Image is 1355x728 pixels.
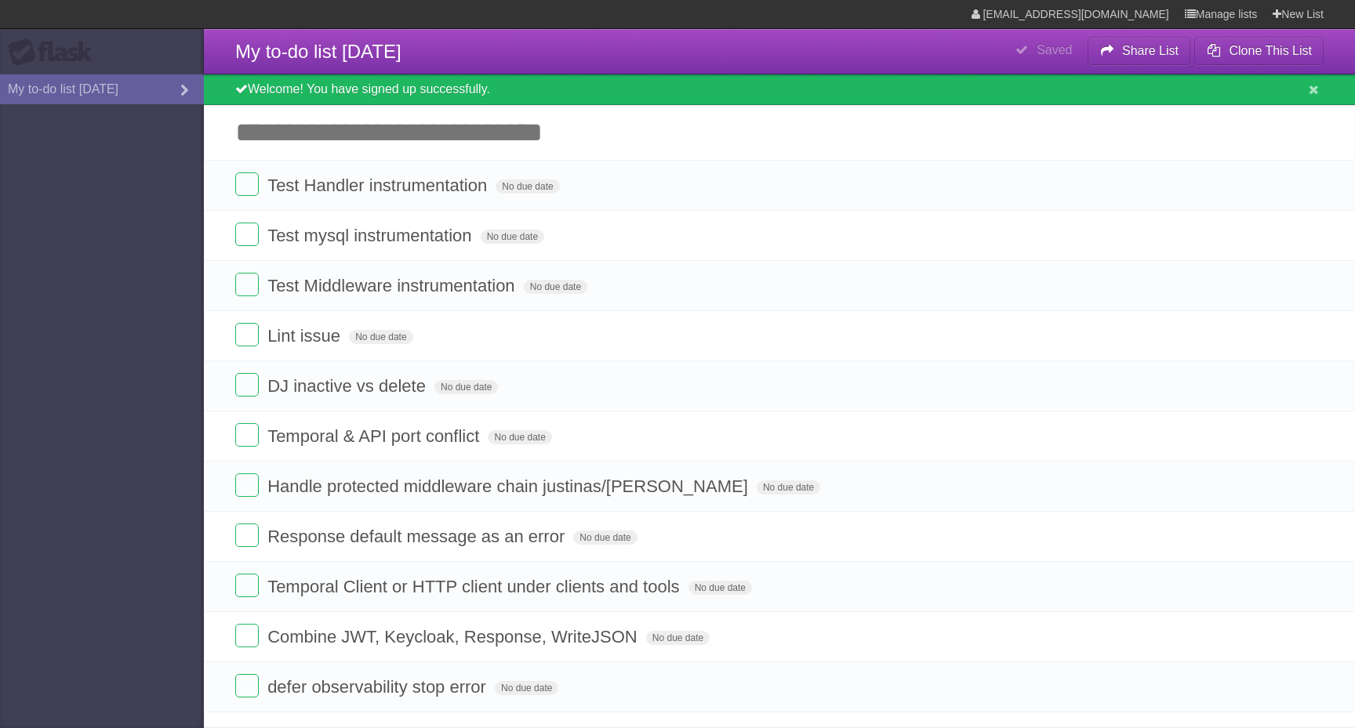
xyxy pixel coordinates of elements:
[267,326,344,346] span: Lint issue
[1194,37,1324,65] button: Clone This List
[267,226,475,245] span: Test mysql instrumentation
[235,273,259,296] label: Done
[267,426,483,446] span: Temporal & API port conflict
[495,681,558,695] span: No due date
[235,41,401,62] span: My to-do list [DATE]
[235,574,259,597] label: Done
[204,74,1355,105] div: Welcome! You have signed up successfully.
[235,674,259,697] label: Done
[235,423,259,447] label: Done
[488,430,551,444] span: No due date
[235,373,259,397] label: Done
[496,179,559,194] span: No due date
[235,624,259,647] label: Done
[524,280,587,294] span: No due date
[481,230,544,244] span: No due date
[8,38,102,67] div: Flask
[235,323,259,346] label: Done
[1088,37,1191,65] button: Share List
[267,376,430,396] span: DJ inactive vs delete
[267,476,752,496] span: Handle protected middleware chain justinas/[PERSON_NAME]
[1122,44,1179,57] b: Share List
[267,527,569,546] span: Response default message as an error
[267,176,491,195] span: Test Handler instrumentation
[349,330,412,344] span: No due date
[757,480,820,494] span: No due date
[235,223,259,246] label: Done
[1037,43,1072,56] b: Saved
[267,677,490,697] span: defer observability stop error
[434,380,498,394] span: No due date
[688,581,752,595] span: No due date
[235,523,259,547] label: Done
[573,531,637,545] span: No due date
[267,627,641,647] span: Combine JWT, Keycloak, Response, WriteJSON
[646,631,710,645] span: No due date
[267,276,518,295] span: Test Middleware instrumentation
[235,473,259,497] label: Done
[267,577,683,596] span: Temporal Client or HTTP client under clients and tools
[235,172,259,196] label: Done
[1229,44,1312,57] b: Clone This List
